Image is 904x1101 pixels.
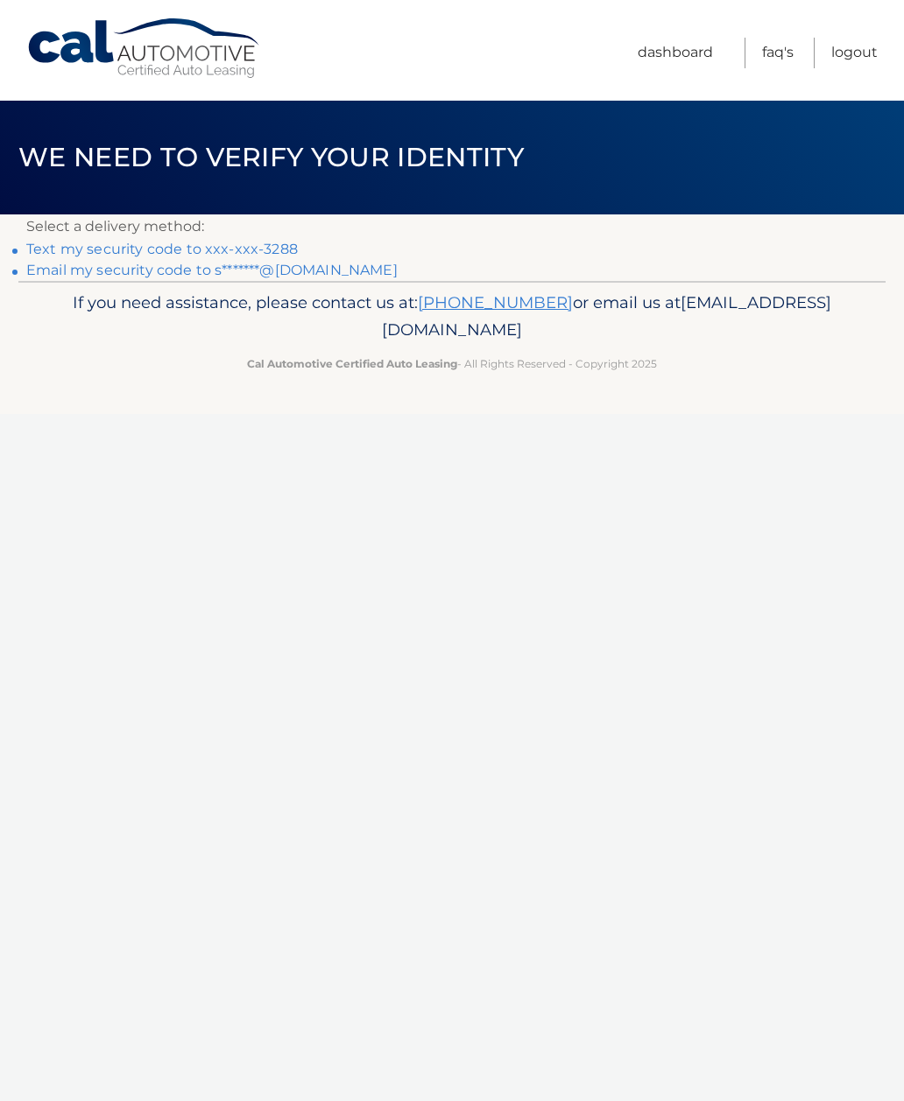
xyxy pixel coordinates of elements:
[247,357,457,370] strong: Cal Automotive Certified Auto Leasing
[638,38,713,68] a: Dashboard
[26,262,398,278] a: Email my security code to s*******@[DOMAIN_NAME]
[762,38,794,68] a: FAQ's
[45,354,859,373] p: - All Rights Reserved - Copyright 2025
[18,141,524,173] span: We need to verify your identity
[418,292,573,312] a: [PHONE_NUMBER]
[831,38,878,68] a: Logout
[45,289,859,345] p: If you need assistance, please contact us at: or email us at
[26,241,298,257] a: Text my security code to xxx-xxx-3288
[26,18,263,80] a: Cal Automotive
[26,214,878,239] p: Select a delivery method:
